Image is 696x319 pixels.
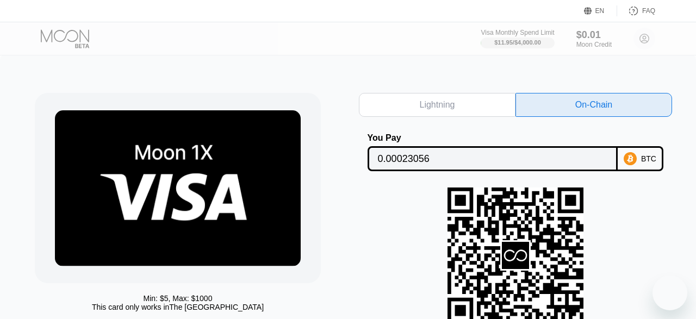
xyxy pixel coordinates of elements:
div: Lightning [420,99,455,110]
div: This card only works in The [GEOGRAPHIC_DATA] [92,303,264,311]
div: On-Chain [515,93,672,117]
div: You PayBTC [359,133,672,171]
div: Lightning [359,93,515,117]
div: On-Chain [575,99,612,110]
div: EN [595,7,605,15]
div: BTC [641,154,656,163]
div: Visa Monthly Spend Limit [481,29,554,36]
div: EN [584,5,617,16]
div: FAQ [617,5,655,16]
div: Visa Monthly Spend Limit$11.95/$4,000.00 [481,29,554,48]
div: Min: $ 5 , Max: $ 1000 [144,294,213,303]
div: You Pay [368,133,618,143]
div: FAQ [642,7,655,15]
div: $11.95 / $4,000.00 [494,39,541,46]
iframe: Button to launch messaging window, conversation in progress [652,276,687,310]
